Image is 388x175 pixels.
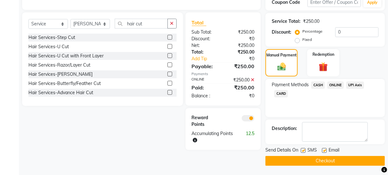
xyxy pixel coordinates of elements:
span: UPI Axis [346,81,364,89]
div: ₹0 [223,36,259,42]
span: CARD [274,90,288,97]
img: _cash.svg [275,62,288,72]
span: Email [329,147,339,155]
div: Balance : [187,93,223,99]
label: Percentage [302,29,323,34]
label: Manual Payment [266,52,297,58]
div: Hair Services-Razor/Layer Cut [28,62,90,68]
div: Reward Points [187,114,223,128]
div: Hair Services-U Cut [28,43,69,50]
div: Hair Services-Step Cut [28,34,75,41]
div: Discount: [272,29,291,36]
div: ₹250.00 [223,62,259,70]
div: Service Total: [272,18,300,25]
label: Redemption [312,52,334,57]
button: Checkout [265,156,385,166]
input: Search or Scan [115,19,168,29]
div: Hair Services-[PERSON_NAME] [28,71,93,78]
div: ₹250.00 [223,77,259,83]
div: ₹250.00 [223,29,259,36]
div: ₹0 [223,93,259,99]
div: Sub Total: [187,29,223,36]
span: Send Details On [265,147,298,155]
div: Paid: [187,84,223,91]
div: ONLINE [187,77,223,83]
div: Hair Services-Butterfly/Feather Cut [28,80,101,87]
span: Total [192,19,206,26]
div: ₹250.00 [223,84,259,91]
label: Fixed [302,37,312,42]
div: ₹250.00 [223,49,259,55]
img: _gift.svg [316,61,330,72]
span: SMS [307,147,317,155]
div: Total: [187,49,223,55]
a: Add Tip [187,55,229,62]
div: Accumulating Points [187,130,241,144]
span: ONLINE [327,81,344,89]
div: Payable: [187,62,223,70]
div: Net: [187,42,223,49]
div: ₹0 [229,55,259,62]
div: 12.5 [241,130,259,144]
div: ₹250.00 [223,42,259,49]
div: Payments [192,71,255,77]
span: Payment Methods [272,81,309,88]
div: Hair Services-Advance Hair Cut [28,89,93,96]
span: CASH [311,81,325,89]
div: ₹250.00 [303,18,319,25]
div: Hair Services-U Cut with Front Layer [28,53,104,59]
div: Discount: [187,36,223,42]
div: Description: [272,125,297,132]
